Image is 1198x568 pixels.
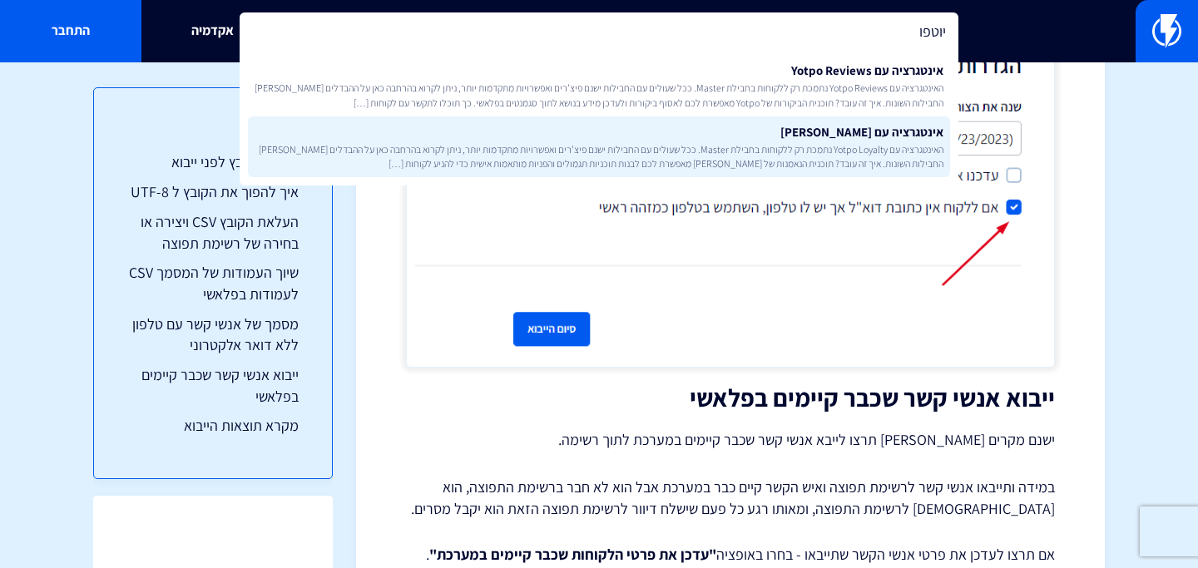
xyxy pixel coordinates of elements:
[406,428,1055,452] p: ישנם מקרים [PERSON_NAME] תרצו לייבא אנשי קשר שכבר קיימים במערכת לתוך רשימה.
[127,262,299,304] a: שיוך העמודות של המסמך CSV לעמודות בפלאשי
[127,211,299,254] a: העלאת הקובץ CSV ויצירה או בחירה של רשימת תפוצה
[127,121,299,143] h3: תוכן
[406,544,1055,566] p: אם תרצו לעדכן את פרטי אנשי הקשר שתייבאו - בחרו באופציה .
[248,116,950,178] a: אינטגרציה עם [PERSON_NAME]האינטגרציה עם Yotpo Loyalty נתמכת רק ללקוחות בחבילת Master. ככל שעולים ...
[127,181,299,203] a: איך להפוך את הקובץ ל UTF-8
[127,364,299,407] a: ייבוא אנשי קשר שכבר קיימים בפלאשי
[255,81,943,109] span: האינטגרציה עם Yotpo Reviews נתמכת רק ללקוחות בחבילת Master. ככל שעולים עם החבילות ישנם פיצ’רים וא...
[406,384,1055,412] h2: ייבוא אנשי קשר שכבר קיימים בפלאשי
[255,142,943,170] span: האינטגרציה עם Yotpo Loyalty נתמכת רק ללקוחות בחבילת Master. ככל שעולים עם החבילות ישנם פיצ’רים וא...
[248,55,950,116] a: אינטגרציה עם Yotpo Reviewsהאינטגרציה עם Yotpo Reviews נתמכת רק ללקוחות בחבילת Master. ככל שעולים ...
[429,545,716,564] strong: "עדכן את פרטי הלקוחות שכבר קיימים במערכת"
[127,314,299,356] a: מסמך של אנשי קשר עם טלפון ללא דואר אלקטרוני
[406,477,1055,519] p: במידה ותייבאו אנשי קשר לרשימת תפוצה ואיש הקשר קיים כבר במערכת אבל הוא לא חבר ברשימת התפוצה, הוא [...
[127,151,299,173] a: הכנות לקובץ לפני ייבוא
[127,415,299,437] a: מקרא תוצאות הייבוא
[240,12,958,51] input: חיפוש מהיר...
